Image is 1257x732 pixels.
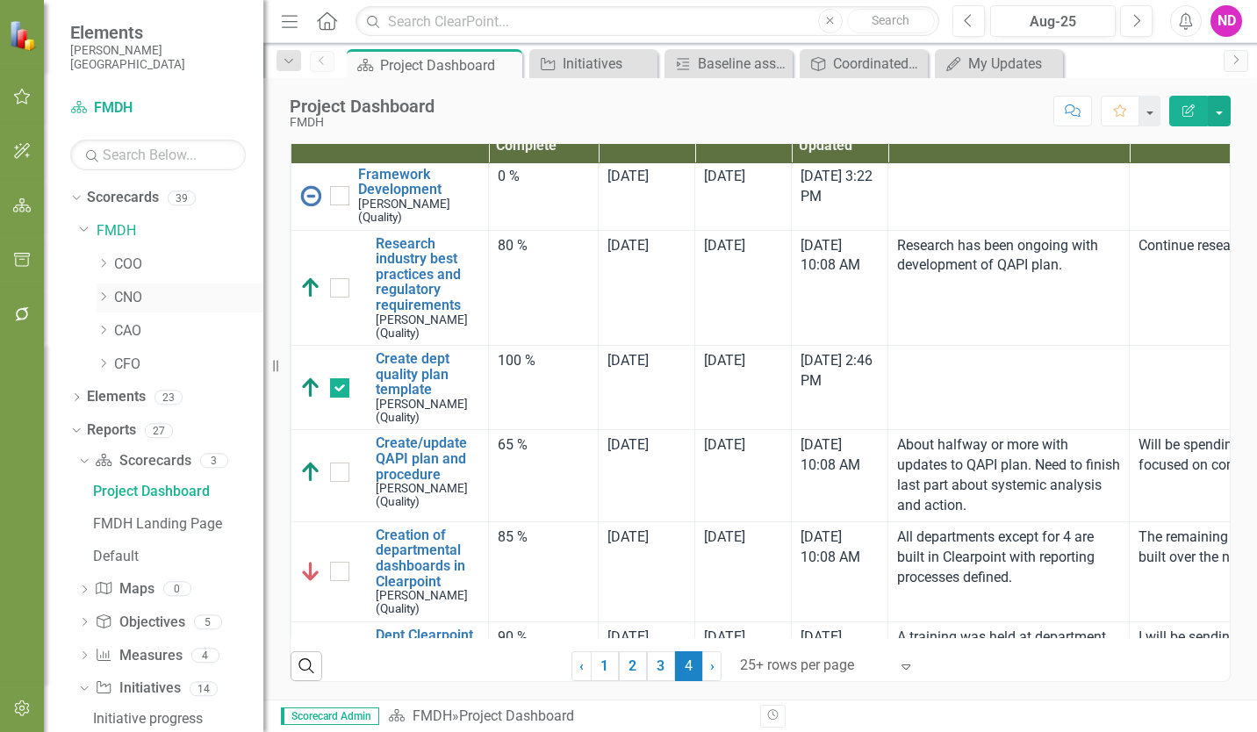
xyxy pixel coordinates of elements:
[97,221,263,241] a: FMDH
[290,97,435,116] div: Project Dashboard
[376,628,479,674] a: Dept Clearpoint Training/KPI Tracking
[300,377,321,398] img: Above Target
[498,351,589,371] div: 100 %
[376,435,479,482] a: Create/update QAPI plan and procedure
[95,613,184,633] a: Objectives
[87,420,136,441] a: Reports
[607,352,649,369] span: [DATE]
[168,190,196,205] div: 39
[990,5,1116,37] button: Aug-25
[710,657,715,674] span: ›
[489,346,599,430] td: Double-Click to Edit
[675,651,703,681] span: 4
[114,321,263,341] a: CAO
[607,168,649,184] span: [DATE]
[801,628,879,668] div: [DATE] 10:10 AM
[358,167,479,197] a: Framework Development
[281,707,379,725] span: Scorecard Admin
[356,6,939,37] input: Search ClearPoint...
[888,161,1130,230] td: Double-Click to Edit
[897,628,1120,728] p: A training was held at department directors. Not everyone submitting data is a department directo...
[704,168,745,184] span: [DATE]
[607,628,649,645] span: [DATE]
[300,185,321,206] img: No Information
[888,430,1130,521] td: Double-Click to Edit
[591,651,619,681] a: 1
[847,9,935,33] button: Search
[376,313,479,340] small: [PERSON_NAME] (Quality)
[376,589,479,615] small: [PERSON_NAME] (Quality)
[89,542,263,571] a: Default
[95,579,154,599] a: Maps
[194,614,222,629] div: 5
[996,11,1110,32] div: Aug-25
[599,161,695,230] td: Double-Click to Edit
[376,236,479,313] a: Research industry best practices and regulatory requirements
[376,482,479,508] small: [PERSON_NAME] (Quality)
[833,53,923,75] div: Coordinated Care
[695,521,792,621] td: Double-Click to Edit
[939,53,1059,75] a: My Updates
[695,230,792,346] td: Double-Click to Edit
[888,230,1130,346] td: Double-Click to Edit
[89,477,263,506] a: Project Dashboard
[388,707,747,727] div: »
[358,197,479,224] small: [PERSON_NAME] (Quality)
[191,648,219,663] div: 4
[498,628,589,648] div: 90 %
[291,430,489,521] td: Double-Click to Edit Right Click for Context Menu
[647,651,675,681] a: 3
[498,167,589,187] div: 0 %
[145,423,173,438] div: 27
[801,527,879,568] div: [DATE] 10:08 AM
[704,352,745,369] span: [DATE]
[93,711,263,727] div: Initiative progress
[291,230,489,346] td: Double-Click to Edit Right Click for Context Menu
[154,390,183,405] div: 23
[489,230,599,346] td: Double-Click to Edit
[376,351,479,398] a: Create dept quality plan template
[489,521,599,621] td: Double-Click to Edit
[459,707,574,724] div: Project Dashboard
[704,528,745,545] span: [DATE]
[489,161,599,230] td: Double-Click to Edit
[698,53,788,75] div: Baseline assessment: productivity, referrals to CIH.
[607,436,649,453] span: [DATE]
[801,351,879,391] div: [DATE] 2:46 PM
[114,255,263,275] a: COO
[89,510,263,538] a: FMDH Landing Page
[95,646,182,666] a: Measures
[190,681,218,696] div: 14
[579,657,584,674] span: ‹
[599,230,695,346] td: Double-Click to Edit
[534,53,653,75] a: Initiatives
[599,430,695,521] td: Double-Click to Edit
[607,528,649,545] span: [DATE]
[599,521,695,621] td: Double-Click to Edit
[380,54,518,76] div: Project Dashboard
[888,346,1130,430] td: Double-Click to Edit
[872,13,909,27] span: Search
[607,237,649,254] span: [DATE]
[70,43,246,72] small: [PERSON_NAME][GEOGRAPHIC_DATA]
[9,20,40,51] img: ClearPoint Strategy
[498,435,589,456] div: 65 %
[93,516,263,532] div: FMDH Landing Page
[599,346,695,430] td: Double-Click to Edit
[163,582,191,597] div: 0
[376,527,479,589] a: Creation of departmental dashboards in Clearpoint
[291,346,489,430] td: Double-Click to Edit Right Click for Context Menu
[489,430,599,521] td: Double-Click to Edit
[801,236,879,276] div: [DATE] 10:08 AM
[95,678,180,699] a: Initiatives
[801,167,879,207] div: [DATE] 3:22 PM
[93,484,263,499] div: Project Dashboard
[888,521,1130,621] td: Double-Click to Edit
[695,346,792,430] td: Double-Click to Edit
[300,277,321,298] img: Above Target
[1210,5,1242,37] div: ND
[619,651,647,681] a: 2
[704,436,745,453] span: [DATE]
[801,435,879,476] div: [DATE] 10:08 AM
[968,53,1059,75] div: My Updates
